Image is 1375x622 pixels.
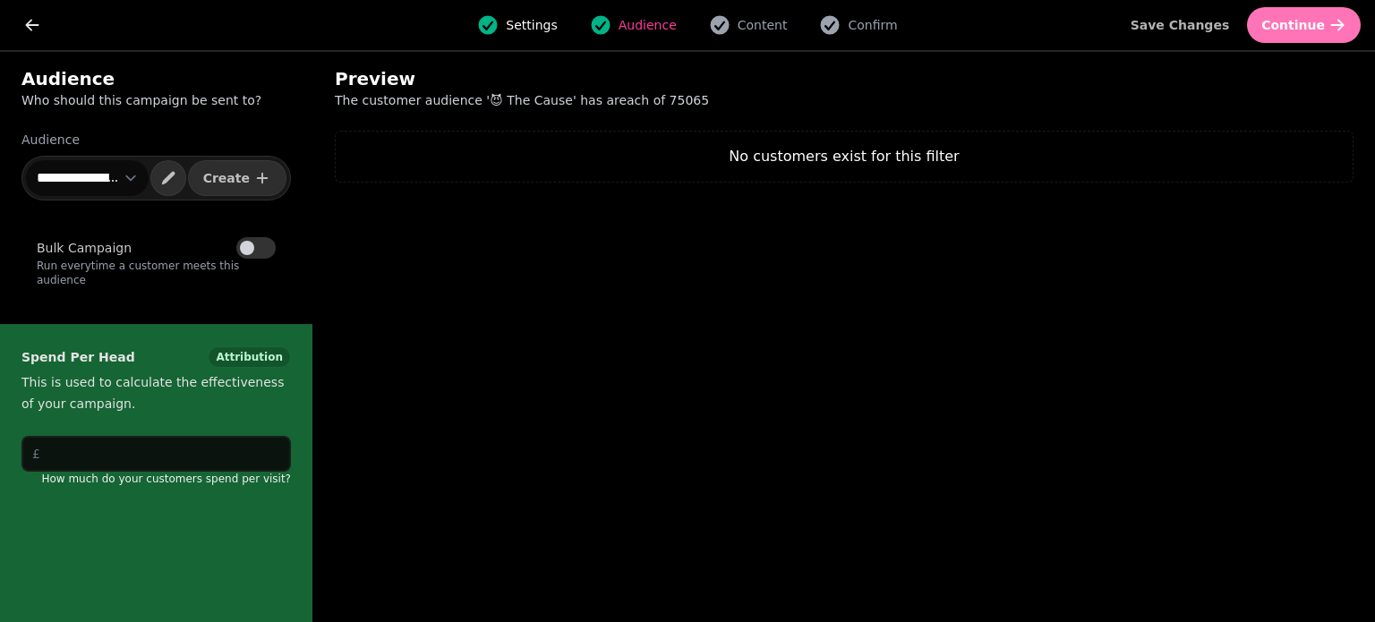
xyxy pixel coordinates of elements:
[14,7,50,43] button: go back
[1131,19,1230,31] span: Save Changes
[619,16,677,34] span: Audience
[208,346,291,368] div: Attribution
[21,346,135,368] span: Spend Per Head
[21,371,291,414] p: This is used to calculate the effectiveness of your campaign.
[738,16,788,34] span: Content
[37,237,132,259] label: Bulk Campaign
[21,91,291,109] p: Who should this campaign be sent to?
[335,66,679,91] h2: Preview
[848,16,897,34] span: Confirm
[188,160,286,196] button: Create
[21,131,291,149] label: Audience
[21,472,291,486] p: How much do your customers spend per visit?
[729,146,959,167] p: No customers exist for this filter
[1247,7,1361,43] button: Continue
[506,16,557,34] span: Settings
[1116,7,1244,43] button: Save Changes
[21,66,291,91] h2: Audience
[1261,19,1325,31] span: Continue
[335,91,793,109] p: The customer audience ' 😈 The Cause ' has a reach of 75065
[37,259,276,287] p: Run everytime a customer meets this audience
